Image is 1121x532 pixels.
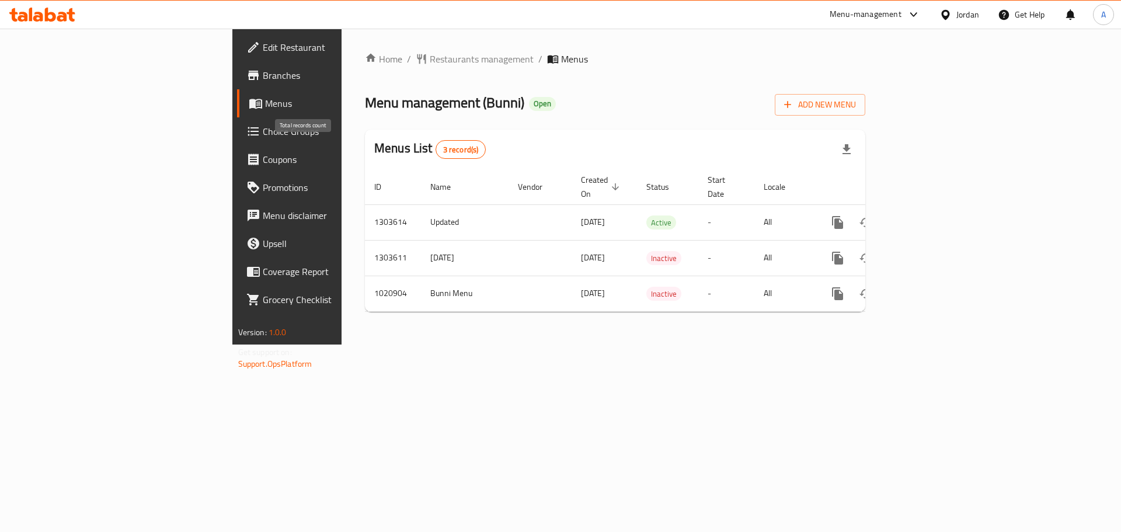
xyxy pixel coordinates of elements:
[263,40,410,54] span: Edit Restaurant
[698,276,754,311] td: -
[237,61,420,89] a: Branches
[430,180,466,194] span: Name
[561,52,588,66] span: Menus
[237,201,420,230] a: Menu disclaimer
[263,124,410,138] span: Choice Groups
[775,94,865,116] button: Add New Menu
[833,135,861,164] div: Export file
[646,216,676,230] span: Active
[956,8,979,21] div: Jordan
[754,204,814,240] td: All
[421,240,509,276] td: [DATE]
[265,96,410,110] span: Menus
[708,173,740,201] span: Start Date
[263,180,410,194] span: Promotions
[764,180,800,194] span: Locale
[852,244,880,272] button: Change Status
[263,152,410,166] span: Coupons
[263,265,410,279] span: Coverage Report
[830,8,901,22] div: Menu-management
[421,204,509,240] td: Updated
[263,237,410,251] span: Upsell
[365,169,945,312] table: enhanced table
[374,180,396,194] span: ID
[237,117,420,145] a: Choice Groups
[646,287,681,301] span: Inactive
[698,240,754,276] td: -
[581,250,605,265] span: [DATE]
[421,276,509,311] td: Bunni Menu
[269,325,287,340] span: 1.0.0
[263,208,410,222] span: Menu disclaimer
[518,180,558,194] span: Vendor
[814,169,945,205] th: Actions
[263,68,410,82] span: Branches
[365,89,524,116] span: Menu management ( Bunni )
[237,33,420,61] a: Edit Restaurant
[754,240,814,276] td: All
[646,180,684,194] span: Status
[1101,8,1106,21] span: A
[237,173,420,201] a: Promotions
[237,145,420,173] a: Coupons
[436,144,486,155] span: 3 record(s)
[754,276,814,311] td: All
[646,215,676,230] div: Active
[784,98,856,112] span: Add New Menu
[237,89,420,117] a: Menus
[581,214,605,230] span: [DATE]
[238,356,312,371] a: Support.OpsPlatform
[529,97,556,111] div: Open
[237,258,420,286] a: Coverage Report
[374,140,486,159] h2: Menus List
[581,173,623,201] span: Created On
[581,286,605,301] span: [DATE]
[698,204,754,240] td: -
[646,252,681,265] span: Inactive
[852,280,880,308] button: Change Status
[529,99,556,109] span: Open
[365,52,865,66] nav: breadcrumb
[238,325,267,340] span: Version:
[263,293,410,307] span: Grocery Checklist
[824,244,852,272] button: more
[237,286,420,314] a: Grocery Checklist
[538,52,542,66] li: /
[824,208,852,237] button: more
[416,52,534,66] a: Restaurants management
[646,251,681,265] div: Inactive
[237,230,420,258] a: Upsell
[238,345,292,360] span: Get support on:
[430,52,534,66] span: Restaurants management
[852,208,880,237] button: Change Status
[824,280,852,308] button: more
